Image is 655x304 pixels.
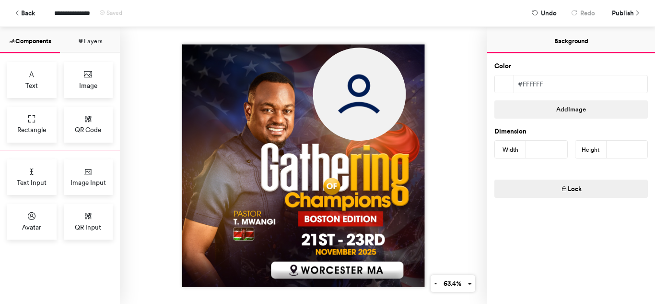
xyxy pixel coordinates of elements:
[494,61,511,71] label: Color
[514,75,647,93] div: #ffffff
[79,81,97,90] span: Image
[575,141,607,159] div: Height
[605,5,645,22] button: Publish
[10,5,40,22] button: Back
[527,5,561,22] button: Undo
[494,127,526,136] label: Dimension
[313,48,406,141] img: Avatar
[25,81,38,90] span: Text
[464,275,475,292] button: +
[70,178,106,187] span: Image Input
[106,10,122,16] span: Saved
[75,222,101,232] span: QR Input
[612,5,634,22] span: Publish
[541,5,557,22] span: Undo
[22,222,41,232] span: Avatar
[75,125,101,134] span: QR Code
[431,275,440,292] button: -
[17,125,46,134] span: Rectangle
[60,27,120,53] button: Layers
[487,27,655,53] button: Background
[495,141,526,159] div: Width
[440,275,465,292] button: 63.4%
[17,178,47,187] span: Text Input
[494,100,648,119] button: AddImage
[494,180,648,198] button: Lock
